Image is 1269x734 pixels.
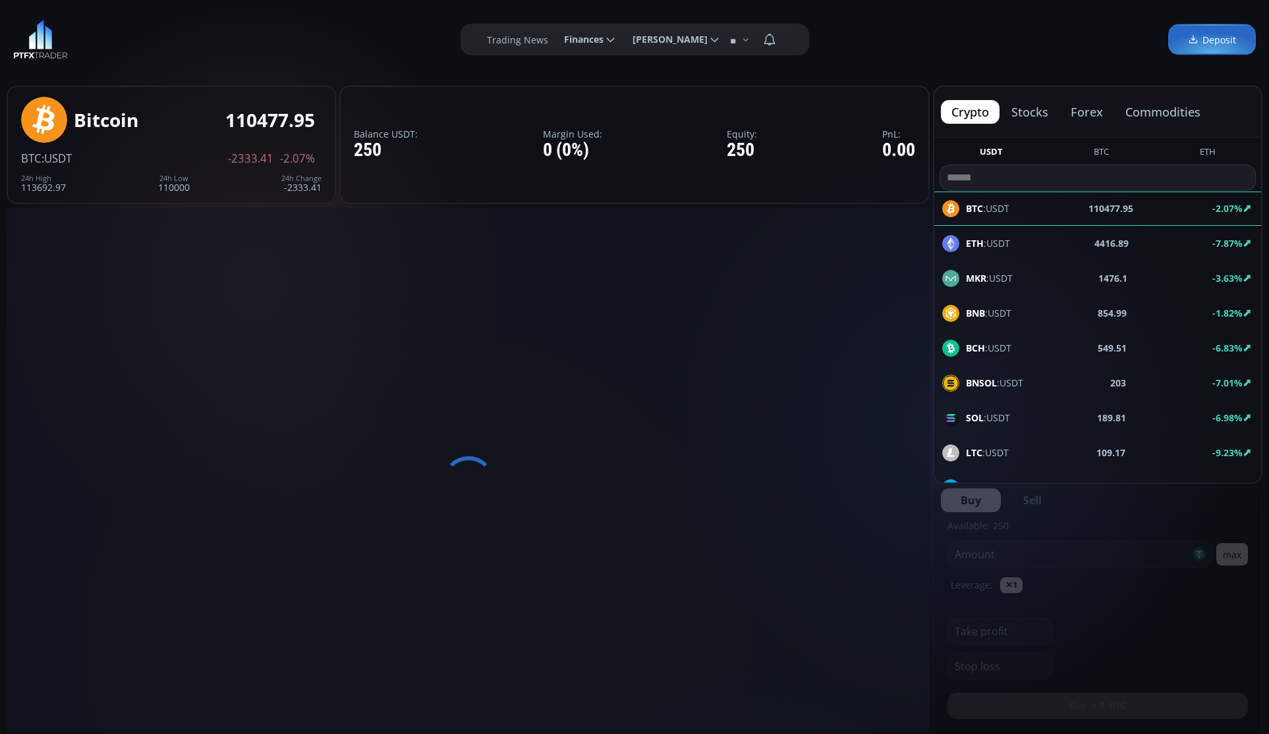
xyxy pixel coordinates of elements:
[727,129,757,139] label: Equity:
[1097,411,1126,425] b: 189.81
[543,140,602,161] div: 0 (0%)
[882,129,915,139] label: PnL:
[966,306,1011,320] span: :USDT
[13,20,68,59] img: LOGO
[354,129,418,139] label: Balance USDT:
[974,145,1008,162] button: USDT
[21,174,66,192] div: 113692.97
[1098,271,1127,285] b: 1476.1
[1212,307,1243,319] b: -1.82%
[1188,33,1236,47] span: Deposit
[941,100,1000,124] button: crypto
[21,174,66,182] div: 24h High
[1060,100,1114,124] button: forex
[1212,237,1243,249] b: -7.87%
[882,140,915,161] div: 0.00
[1212,272,1243,284] b: -3.63%
[158,174,190,182] div: 24h Low
[966,272,986,284] b: MKR
[623,26,708,53] span: [PERSON_NAME]
[966,411,984,424] b: SOL
[1088,145,1114,162] button: BTC
[966,446,1009,459] span: :USDT
[1110,376,1126,390] b: 203
[966,237,984,249] b: ETH
[1096,446,1125,459] b: 109.17
[74,110,138,130] div: Bitcoin
[1212,481,1243,494] b: -8.46%
[555,26,604,53] span: Finances
[727,140,757,161] div: 250
[1102,481,1125,494] b: 23.71
[1098,341,1127,355] b: 549.51
[966,342,985,354] b: BCH
[225,110,315,130] div: 110477.95
[966,481,988,494] b: LINK
[966,271,1013,285] span: :USDT
[966,341,1011,355] span: :USDT
[966,377,997,389] b: BNSOL
[1001,100,1059,124] button: stocks
[42,151,72,166] span: :USDT
[1115,100,1211,124] button: commodities
[21,151,42,166] span: BTC
[966,411,1010,425] span: :USDT
[281,174,322,182] div: 24h Change
[1094,236,1129,250] b: 4416.89
[1098,306,1127,320] b: 854.99
[966,376,1023,390] span: :USDT
[354,140,418,161] div: 250
[1168,24,1256,55] a: Deposit
[1195,145,1221,162] button: ETH
[280,153,315,165] span: -2.07%
[281,174,322,192] div: -2333.41
[1212,377,1243,389] b: -7.01%
[228,153,273,165] span: -2333.41
[966,481,1014,494] span: :USDT
[1212,411,1243,424] b: -6.98%
[487,33,548,47] label: Trading News
[966,236,1010,250] span: :USDT
[158,174,190,192] div: 110000
[1212,446,1243,459] b: -9.23%
[966,446,982,459] b: LTC
[543,129,602,139] label: Margin Used:
[966,307,985,319] b: BNB
[1212,342,1243,354] b: -6.83%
